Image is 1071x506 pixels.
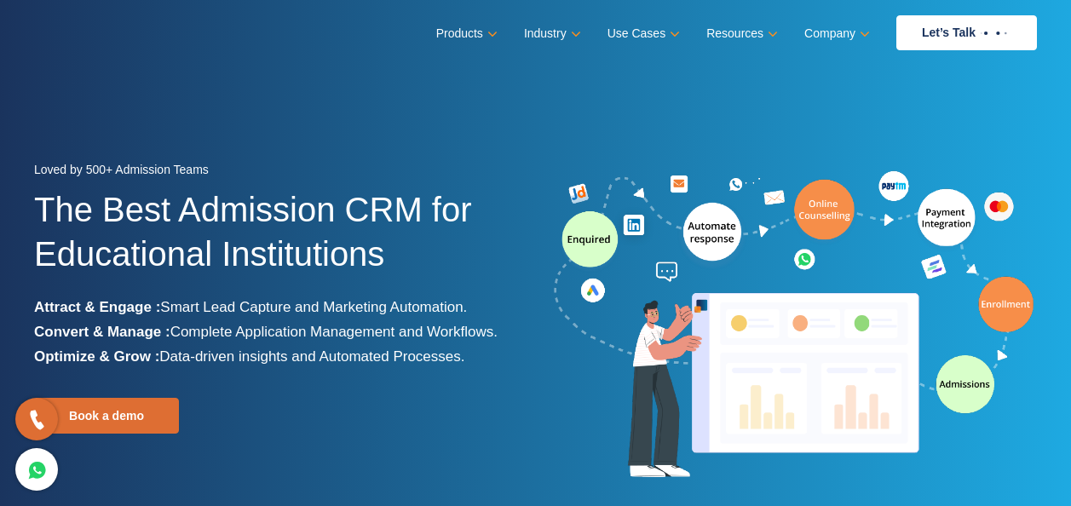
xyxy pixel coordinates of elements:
span: Complete Application Management and Workflows. [170,324,498,340]
a: Company [804,21,867,46]
a: Book a demo [34,398,179,434]
span: Data-driven insights and Automated Processes. [159,348,464,365]
b: Convert & Manage : [34,324,170,340]
a: Resources [706,21,774,46]
span: Smart Lead Capture and Marketing Automation. [160,299,467,315]
a: Industry [524,21,578,46]
a: Products [436,21,494,46]
a: Let’s Talk [896,15,1037,50]
a: Use Cases [607,21,677,46]
img: admission-software-home-page-header [551,167,1037,485]
h1: The Best Admission CRM for Educational Institutions [34,187,523,295]
div: Loved by 500+ Admission Teams [34,158,523,187]
b: Optimize & Grow : [34,348,159,365]
b: Attract & Engage : [34,299,160,315]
